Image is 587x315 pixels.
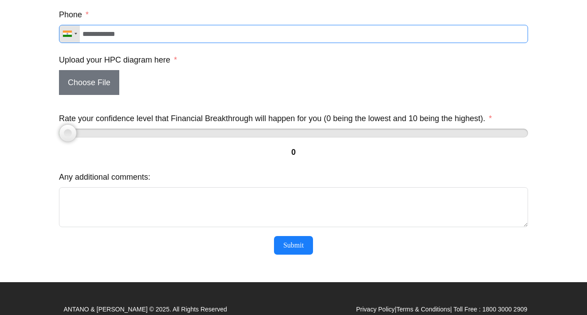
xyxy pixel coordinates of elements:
div: Telephone country code [59,25,80,43]
input: Phone [59,25,528,43]
a: Privacy Policy [356,306,395,313]
label: Phone [59,7,89,23]
a: Terms & Conditions [396,306,450,313]
div: 0 [59,144,528,160]
label: Upload your HPC diagram here [59,52,177,68]
span: Choose File [59,70,119,95]
label: Rate your confidence level that Financial Breakthrough will happen for you (0 being the lowest an... [59,110,492,126]
label: Any additional comments: [59,169,150,185]
button: Submit [274,236,313,255]
textarea: Any additional comments: [59,187,528,227]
